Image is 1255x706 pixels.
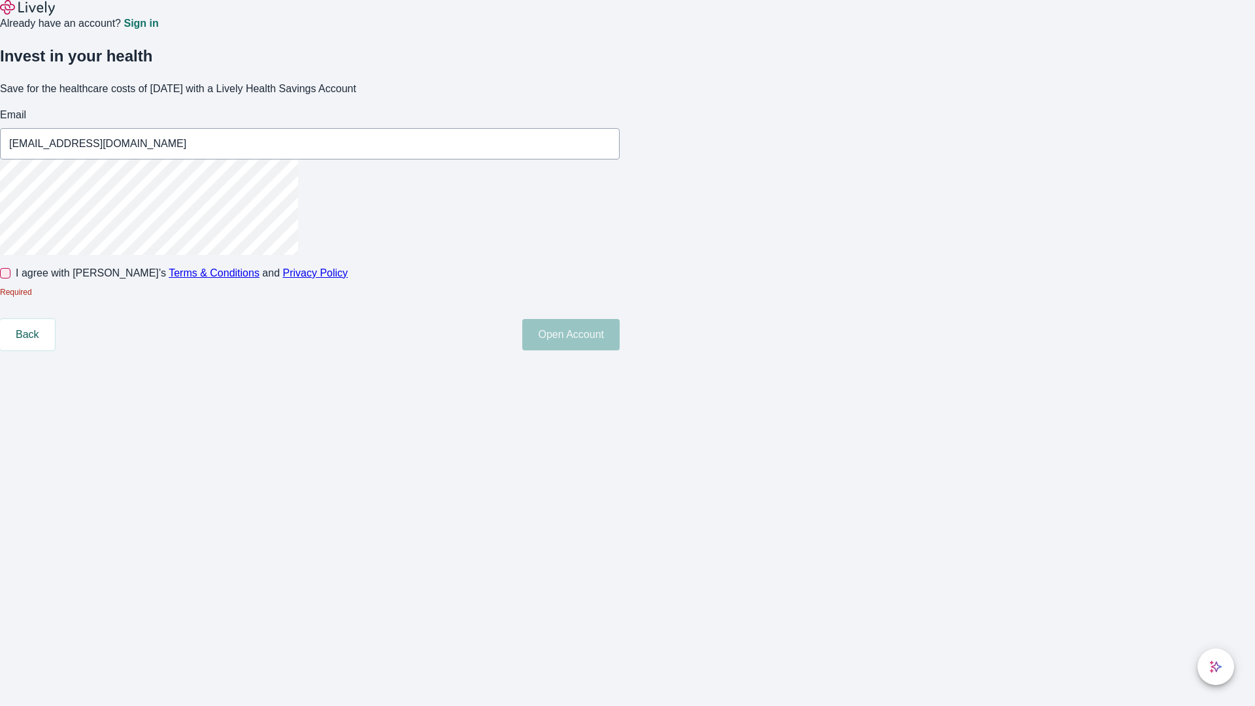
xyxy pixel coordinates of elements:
[124,18,158,29] a: Sign in
[1197,648,1234,685] button: chat
[16,265,348,281] span: I agree with [PERSON_NAME]’s and
[283,267,348,278] a: Privacy Policy
[169,267,259,278] a: Terms & Conditions
[1209,660,1222,673] svg: Lively AI Assistant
